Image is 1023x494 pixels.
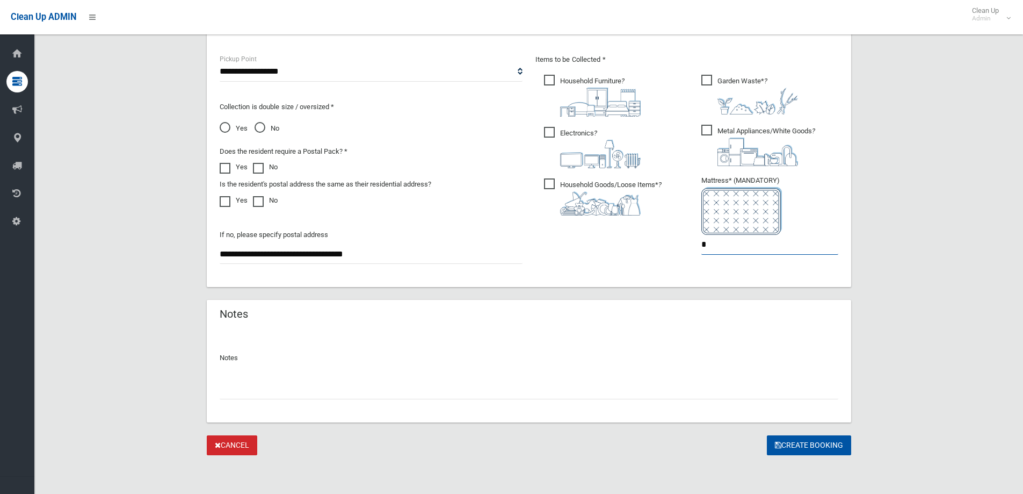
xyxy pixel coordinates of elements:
span: Household Furniture [544,75,641,117]
label: No [253,161,278,174]
i: ? [560,77,641,117]
label: Does the resident require a Postal Pack? * [220,145,347,158]
img: 394712a680b73dbc3d2a6a3a7ffe5a07.png [560,140,641,168]
img: 36c1b0289cb1767239cdd3de9e694f19.png [717,138,798,166]
span: Household Goods/Loose Items* [544,178,662,216]
span: No [255,122,279,135]
header: Notes [207,304,261,325]
button: Create Booking [767,435,851,455]
label: Yes [220,194,248,207]
i: ? [717,77,798,114]
span: Metal Appliances/White Goods [701,125,815,166]
label: Is the resident's postal address the same as their residential address? [220,178,431,191]
span: Mattress* (MANDATORY) [701,176,838,235]
span: Yes [220,122,248,135]
span: Electronics [544,127,641,168]
img: aa9efdbe659d29b613fca23ba79d85cb.png [560,88,641,117]
label: No [253,194,278,207]
span: Garden Waste* [701,75,798,114]
img: b13cc3517677393f34c0a387616ef184.png [560,191,641,216]
span: Clean Up ADMIN [11,12,76,22]
i: ? [717,127,815,166]
p: Notes [220,352,838,364]
a: Cancel [207,435,257,455]
i: ? [560,129,641,168]
small: Admin [972,15,999,23]
label: Yes [220,161,248,174]
p: Collection is double size / oversized * [220,101,523,113]
img: e7408bece873d2c1783593a074e5cb2f.png [701,187,782,235]
label: If no, please specify postal address [220,228,328,241]
p: Items to be Collected * [535,53,838,66]
i: ? [560,181,662,216]
img: 4fd8a5c772b2c999c83690221e5242e0.png [717,88,798,114]
span: Clean Up [967,6,1010,23]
